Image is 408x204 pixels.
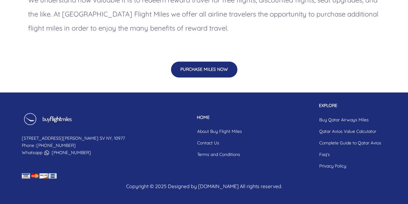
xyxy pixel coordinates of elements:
a: PURCHASE MILES NOW [171,66,237,72]
img: Buy Flight Miles Footer Logo [22,113,73,129]
img: whatsapp icon [45,150,49,155]
p: EXPLORE [314,102,386,109]
a: Complete Guide to Qatar Avios [314,137,386,148]
a: Terms and Conditions [192,148,247,160]
a: Buy Qatar Airways Miles [314,114,386,125]
a: Qatar Avios Value Calculator [314,125,386,137]
p: [STREET_ADDRESS][PERSON_NAME] SV NY, 10977 Phone : Whatsapp : [22,134,125,156]
p: HOME [192,114,247,120]
a: Privacy Policy [314,160,386,172]
a: [PHONE_NUMBER] [52,149,91,155]
a: [PHONE_NUMBER] [36,142,76,148]
a: About Buy Flight Miles [192,125,247,137]
a: Faq's [314,148,386,160]
img: credit card icon [22,173,57,178]
button: PURCHASE MILES NOW [171,61,237,77]
a: Contact Us [192,137,247,148]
